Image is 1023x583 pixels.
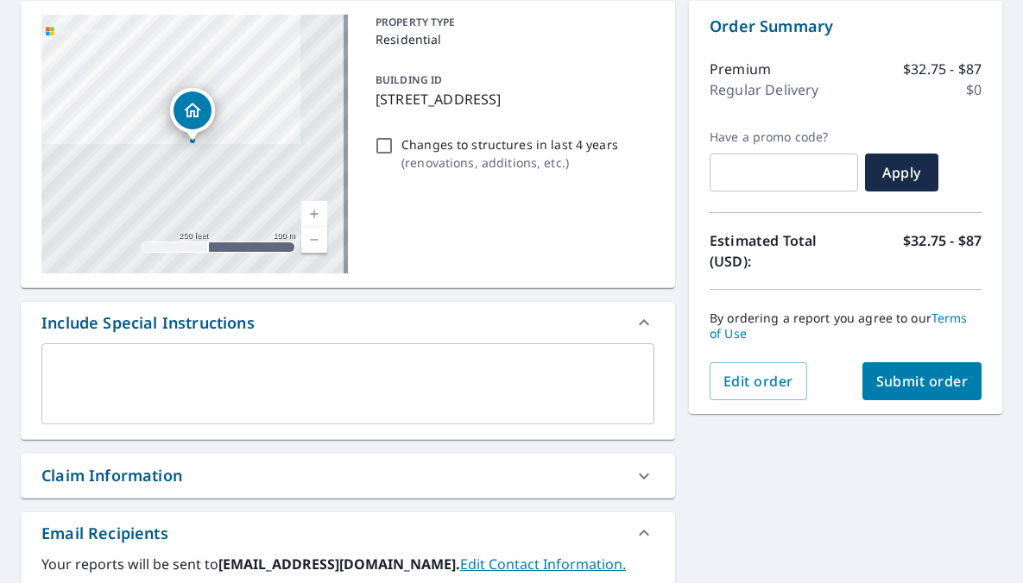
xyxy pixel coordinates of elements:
[21,454,675,498] div: Claim Information
[41,311,255,335] div: Include Special Instructions
[376,30,647,48] p: Residential
[710,230,846,272] p: Estimated Total (USD):
[401,154,618,172] p: ( renovations, additions, etc. )
[218,555,460,574] b: [EMAIL_ADDRESS][DOMAIN_NAME].
[710,310,982,342] p: By ordering a report you agree to our
[170,88,215,141] div: Dropped pin, building 1, Residential property, 2809 Stable Door Ln Fort Worth, TX 76244
[301,227,327,253] a: Current Level 17, Zoom Out
[41,554,654,574] label: Your reports will be sent to
[710,129,858,145] label: Have a promo code?
[710,362,807,400] button: Edit order
[21,512,675,554] div: Email Recipients
[376,89,647,110] p: [STREET_ADDRESS]
[460,555,626,574] a: EditContactInfo
[862,362,982,400] button: Submit order
[710,79,818,100] p: Regular Delivery
[710,15,982,38] p: Order Summary
[376,15,647,30] p: PROPERTY TYPE
[710,59,771,79] p: Premium
[21,302,675,343] div: Include Special Instructions
[301,201,327,227] a: Current Level 17, Zoom In
[876,372,969,391] span: Submit order
[41,522,168,545] div: Email Recipients
[903,230,982,272] p: $32.75 - $87
[710,310,968,342] a: Terms of Use
[41,464,182,487] div: Claim Information
[401,135,618,154] p: Changes to structures in last 4 years
[903,59,982,79] p: $32.75 - $87
[376,72,442,87] p: BUILDING ID
[723,372,793,391] span: Edit order
[966,79,982,100] p: $0
[865,154,938,191] button: Apply
[879,163,925,182] span: Apply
